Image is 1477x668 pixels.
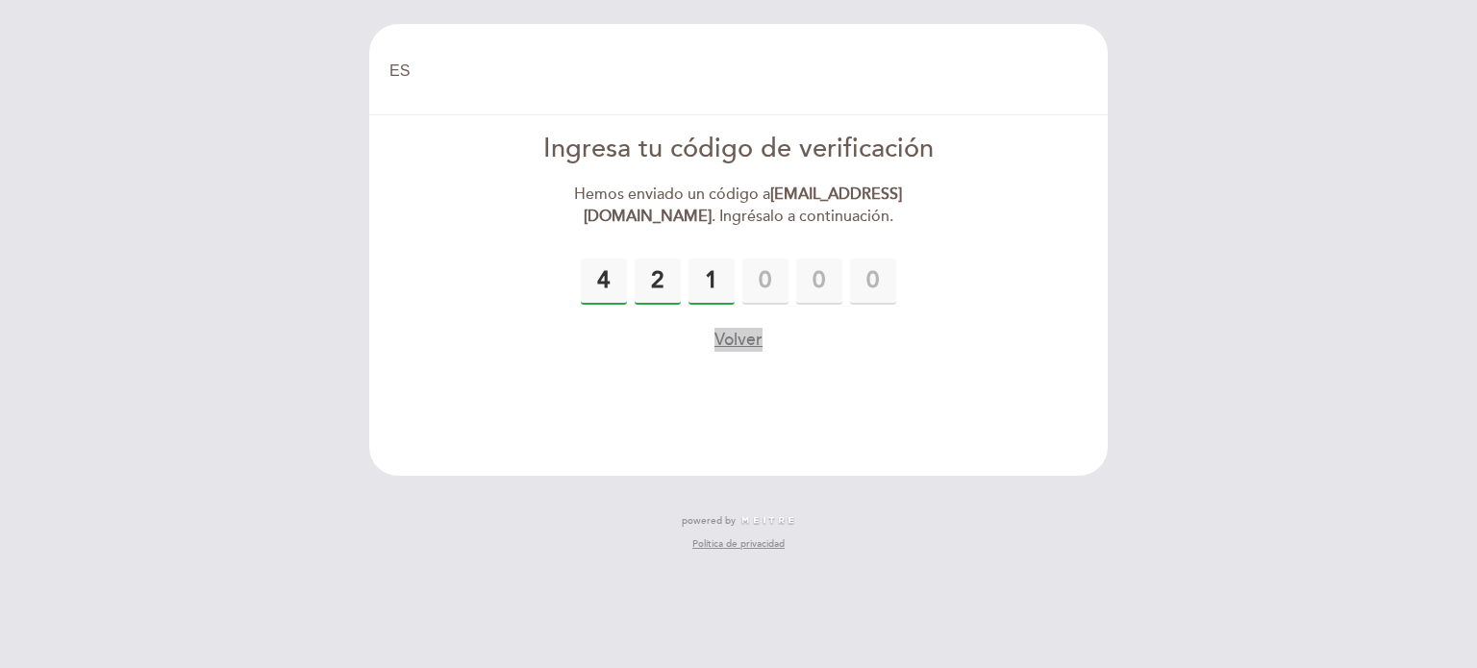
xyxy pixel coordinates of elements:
input: 0 [742,259,789,305]
button: Volver [714,328,763,352]
input: 0 [581,259,627,305]
span: powered by [682,514,736,528]
input: 0 [635,259,681,305]
input: 0 [850,259,896,305]
input: 0 [688,259,735,305]
input: 0 [796,259,842,305]
img: MEITRE [740,516,795,526]
a: powered by [682,514,795,528]
div: Hemos enviado un código a . Ingrésalo a continuación. [518,184,960,228]
div: Ingresa tu código de verificación [518,131,960,168]
a: Política de privacidad [692,537,785,551]
strong: [EMAIL_ADDRESS][DOMAIN_NAME] [584,185,903,226]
